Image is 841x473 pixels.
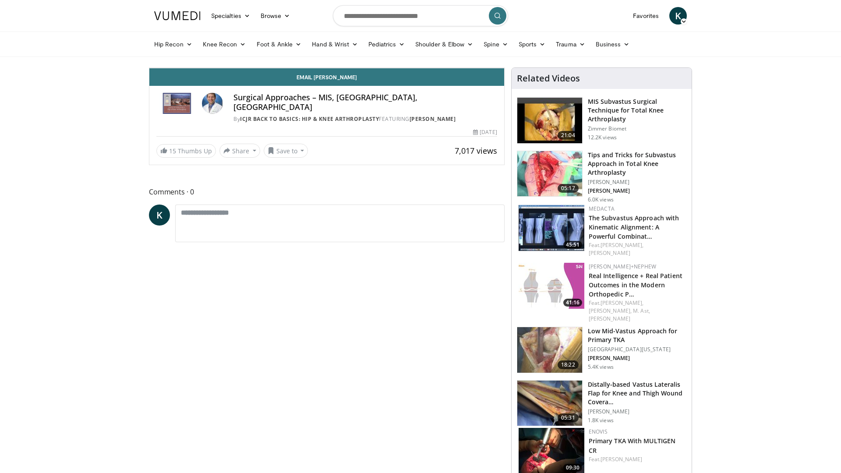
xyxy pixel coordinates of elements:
img: Picture_13_0_2.png.150x105_q85_crop-smart_upscale.jpg [517,98,582,143]
p: Zimmer Biomet [588,125,686,132]
a: 05:17 Tips and Tricks for Subvastus Approach in Total Knee Arthroplasty [PERSON_NAME] [PERSON_NAM... [517,151,686,203]
p: [PERSON_NAME] [588,187,686,194]
p: [PERSON_NAME] [588,408,686,415]
h3: MIS Subvastus Surgical Technique for Total Knee Arthroplasty [588,97,686,124]
a: Hip Recon [149,35,198,53]
a: 45:51 [519,205,584,251]
h4: Surgical Approaches – MIS, [GEOGRAPHIC_DATA], [GEOGRAPHIC_DATA] [233,93,497,112]
p: 1.8K views [588,417,614,424]
p: [PERSON_NAME] [588,355,686,362]
img: 23acb9d1-9258-4964-99c9-9b2453b0ffd6.150x105_q85_crop-smart_upscale.jpg [517,151,582,197]
div: [DATE] [473,128,497,136]
a: Shoulder & Elbow [410,35,478,53]
img: ICJR Back to Basics: Hip & Knee Arthroplasty [156,93,198,114]
a: 41:16 [519,263,584,309]
img: vail_3.png.150x105_q85_crop-smart_upscale.jpg [517,327,582,373]
span: 05:31 [558,413,579,422]
p: [PERSON_NAME] [588,179,686,186]
span: 18:22 [558,360,579,369]
p: 12.2K views [588,134,617,141]
a: M. Ast, [633,307,650,314]
div: By FEATURING [233,115,497,123]
a: ICJR Back to Basics: Hip & Knee Arthroplasty [240,115,379,123]
a: Email [PERSON_NAME] [149,68,504,86]
a: Medacta [589,205,615,212]
img: 690e7fb1-8063-4b95-a2ea-e5b9e45ac7be.150x105_q85_crop-smart_upscale.jpg [519,205,584,251]
a: [PERSON_NAME] [410,115,456,123]
a: Sports [513,35,551,53]
a: K [669,7,687,25]
a: Enovis [589,428,608,435]
h4: Related Videos [517,73,580,84]
span: 21:04 [558,131,579,140]
a: [PERSON_NAME] [589,249,630,257]
a: Business [590,35,635,53]
a: [PERSON_NAME], [601,241,643,249]
a: Real Intelligence + Real Patient Outcomes in the Modern Orthopedic P… [589,272,682,298]
a: Pediatrics [363,35,410,53]
img: ee8e35d7-143c-4fdf-9a52-4e84709a2b4c.150x105_q85_crop-smart_upscale.jpg [519,263,584,309]
span: 7,017 views [455,145,497,156]
span: 05:17 [558,184,579,193]
a: 18:22 Low Mid-Vastus Approach for Primary TKA [GEOGRAPHIC_DATA][US_STATE] [PERSON_NAME] 5.4K views [517,327,686,373]
h3: Low Mid-Vastus Approach for Primary TKA [588,327,686,344]
img: 793748c2-78fb-452c-b29e-7d1e8e26fe53.150x105_q85_crop-smart_upscale.jpg [517,381,582,426]
a: [PERSON_NAME] [589,315,630,322]
h3: Tips and Tricks for Subvastus Approach in Total Knee Arthroplasty [588,151,686,177]
span: 41:16 [563,299,582,307]
a: Primary TKA With MULTIGEN CR [589,437,676,454]
img: Avatar [202,93,223,114]
a: 21:04 MIS Subvastus Surgical Technique for Total Knee Arthroplasty Zimmer Biomet 12.2K views [517,97,686,144]
h3: Distally-based Vastus Lateralis Flap for Knee and Thigh Wound Covera… [588,380,686,406]
div: Feat. [589,455,685,463]
button: Share [219,144,260,158]
p: [GEOGRAPHIC_DATA][US_STATE] [588,346,686,353]
a: [PERSON_NAME], [601,299,643,307]
a: The Subvastus Approach with Kinematic Alignment: A Powerful Combinat… [589,214,679,240]
a: Trauma [551,35,590,53]
input: Search topics, interventions [333,5,508,26]
a: 05:31 Distally-based Vastus Lateralis Flap for Knee and Thigh Wound Covera… [PERSON_NAME] 1.8K views [517,380,686,427]
span: 09:30 [563,464,582,472]
div: Feat. [589,299,685,323]
button: Save to [264,144,308,158]
a: Specialties [206,7,255,25]
a: Knee Recon [198,35,251,53]
span: 45:51 [563,241,582,249]
a: [PERSON_NAME], [589,307,632,314]
a: Hand & Wrist [307,35,363,53]
a: [PERSON_NAME] [601,455,642,463]
p: 6.0K views [588,196,614,203]
a: K [149,205,170,226]
span: 15 [169,147,176,155]
p: 5.4K views [588,364,614,371]
a: Foot & Ankle [251,35,307,53]
div: Feat. [589,241,685,257]
a: Spine [478,35,513,53]
a: [PERSON_NAME]+Nephew [589,263,656,270]
a: Favorites [628,7,664,25]
a: Browse [255,7,296,25]
img: VuMedi Logo [154,11,201,20]
span: Comments 0 [149,186,505,198]
a: 15 Thumbs Up [156,144,216,158]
